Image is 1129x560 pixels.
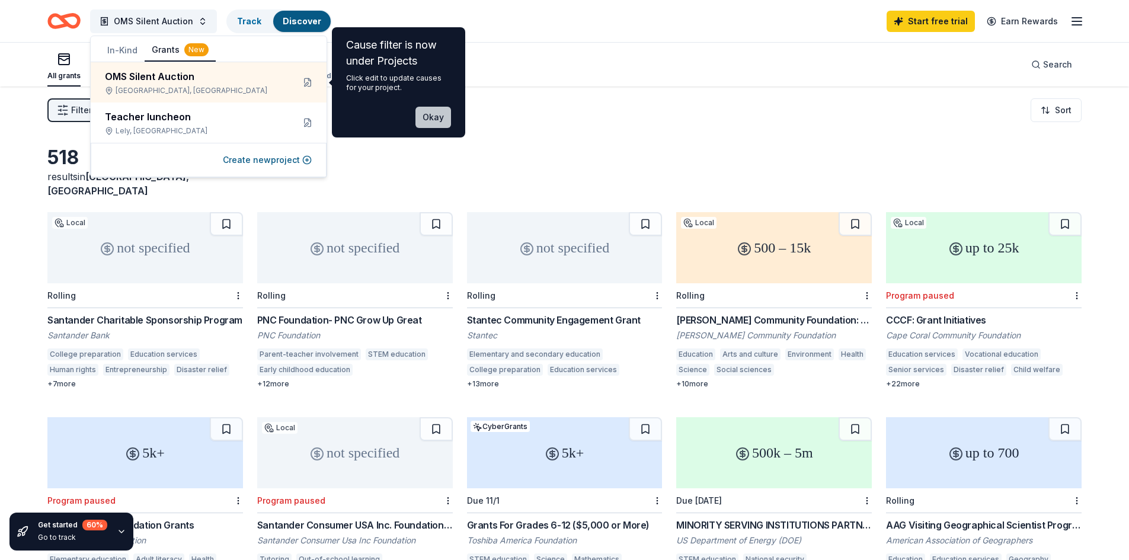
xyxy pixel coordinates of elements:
[128,348,200,360] div: Education services
[226,9,332,33] button: TrackDiscover
[257,495,325,505] div: Program paused
[548,364,619,376] div: Education services
[47,417,243,488] div: 5k+
[886,518,1082,532] div: AAG Visiting Geographical Scientist Program
[47,212,243,389] a: not specifiedLocalRollingSantander Charitable Sponsorship ProgramSantander BankCollege preparatio...
[676,364,709,376] div: Science
[257,329,453,341] div: PNC Foundation
[676,212,872,389] a: 500 – 15kLocalRolling[PERSON_NAME] Community Foundation: Wish List Grant[PERSON_NAME] Community F...
[681,217,717,229] div: Local
[1043,57,1072,72] span: Search
[71,103,92,117] span: Filter
[951,364,1006,376] div: Disaster relief
[886,364,946,376] div: Senior services
[676,290,705,300] div: Rolling
[676,417,872,488] div: 500k – 5m
[257,379,453,389] div: + 12 more
[47,146,243,169] div: 518
[467,518,663,532] div: Grants For Grades 6-12 ($5,000 or More)
[676,329,872,341] div: [PERSON_NAME] Community Foundation
[467,212,663,283] div: not specified
[839,348,866,360] div: Health
[47,290,76,300] div: Rolling
[262,422,298,434] div: Local
[47,212,243,283] div: not specified
[346,73,451,92] div: Click edit to update causes for your project.
[891,217,926,229] div: Local
[366,348,428,360] div: STEM education
[785,348,834,360] div: Environment
[90,9,217,33] button: OMS Silent Auction
[52,217,88,229] div: Local
[184,43,209,56] div: New
[47,313,243,327] div: Santander Charitable Sponsorship Program
[886,495,914,505] div: Rolling
[257,212,453,389] a: not specifiedRollingPNC Foundation- PNC Grow Up GreatPNC FoundationParent-teacher involvementSTEM...
[47,98,101,122] button: Filter1
[467,364,543,376] div: College preparation
[1031,98,1082,122] button: Sort
[980,11,1065,32] a: Earn Rewards
[47,71,81,81] div: All grants
[105,126,284,136] div: Lely, [GEOGRAPHIC_DATA]
[1011,364,1063,376] div: Child welfare
[1022,53,1082,76] button: Search
[82,520,107,530] div: 60 %
[47,47,81,87] button: All grants
[257,212,453,283] div: not specified
[676,535,872,546] div: US Department of Energy (DOE)
[676,348,715,360] div: Education
[105,110,284,124] div: Teacher luncheon
[467,212,663,389] a: not specifiedRollingStantec Community Engagement GrantStantecElementary and secondary educationCo...
[38,533,107,542] div: Go to track
[886,329,1082,341] div: Cape Coral Community Foundation
[467,417,663,488] div: 5k+
[415,107,451,128] button: Okay
[886,417,1082,488] div: up to 700
[47,364,98,376] div: Human rights
[257,290,286,300] div: Rolling
[886,535,1082,546] div: American Association of Geographers
[720,348,781,360] div: Arts and culture
[887,11,975,32] a: Start free trial
[105,86,284,95] div: [GEOGRAPHIC_DATA], [GEOGRAPHIC_DATA]
[114,14,193,28] span: OMS Silent Auction
[257,348,361,360] div: Parent-teacher involvement
[886,212,1082,389] a: up to 25kLocalProgram pausedCCCF: Grant InitiativesCape Coral Community FoundationEducation servi...
[467,535,663,546] div: Toshiba America Foundation
[257,364,353,376] div: Early childhood education
[257,313,453,327] div: PNC Foundation- PNC Grow Up Great
[471,421,530,432] div: CyberGrants
[886,379,1082,389] div: + 22 more
[676,313,872,327] div: [PERSON_NAME] Community Foundation: Wish List Grant
[467,290,495,300] div: Rolling
[886,313,1082,327] div: CCCF: Grant Initiatives
[467,495,500,505] div: Due 11/1
[467,348,603,360] div: Elementary and secondary education
[257,417,453,488] div: not specified
[47,495,116,505] div: Program paused
[47,348,123,360] div: College preparation
[283,16,321,26] a: Discover
[174,364,229,376] div: Disaster relief
[47,379,243,389] div: + 7 more
[886,348,958,360] div: Education services
[467,313,663,327] div: Stantec Community Engagement Grant
[886,290,954,300] div: Program paused
[1055,103,1072,117] span: Sort
[47,329,243,341] div: Santander Bank
[257,518,453,532] div: Santander Consumer USA Inc. Foundation Grant
[47,7,81,35] a: Home
[38,520,107,530] div: Get started
[47,169,243,198] div: results
[962,348,1041,360] div: Vocational education
[676,518,872,532] div: MINORITY SERVING INSTITUTIONS PARTNERSHIP PROGRAM (MSIPP) CONSORTIA GRANT PROGRAM (CGP)
[103,364,169,376] div: Entrepreneurship
[223,153,312,167] button: Create newproject
[676,212,872,283] div: 500 – 15k
[886,212,1082,283] div: up to 25k
[676,495,722,505] div: Due [DATE]
[676,379,872,389] div: + 10 more
[237,16,261,26] a: Track
[257,535,453,546] div: Santander Consumer Usa Inc Foundation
